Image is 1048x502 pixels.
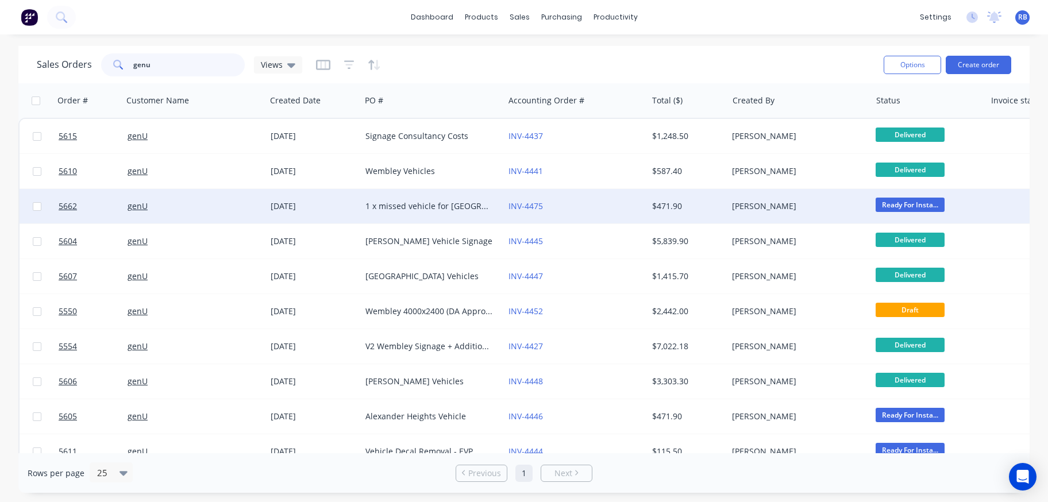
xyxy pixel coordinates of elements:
[732,411,860,422] div: [PERSON_NAME]
[451,465,597,482] ul: Pagination
[59,271,77,282] span: 5607
[652,446,719,457] div: $115.50
[133,53,245,76] input: Search...
[732,200,860,212] div: [PERSON_NAME]
[508,376,543,387] a: INV-4448
[59,376,77,387] span: 5606
[508,446,543,457] a: INV-4444
[914,9,957,26] div: settings
[128,235,148,246] a: genU
[535,9,588,26] div: purchasing
[876,95,900,106] div: Status
[876,303,945,317] span: Draft
[652,165,719,177] div: $587.40
[270,95,321,106] div: Created Date
[59,130,77,142] span: 5615
[59,165,77,177] span: 5610
[365,165,493,177] div: Wembley Vehicles
[365,200,493,212] div: 1 x missed vehicle for [GEOGRAPHIC_DATA] (1HJC907)
[59,189,128,223] a: 5662
[59,154,128,188] a: 5610
[884,56,941,74] button: Options
[59,411,77,422] span: 5605
[508,235,543,246] a: INV-4445
[128,376,148,387] a: genU
[554,468,572,479] span: Next
[733,95,775,106] div: Created By
[946,56,1011,74] button: Create order
[508,130,543,141] a: INV-4437
[652,95,683,106] div: Total ($)
[508,271,543,281] a: INV-4447
[261,59,283,71] span: Views
[59,364,128,399] a: 5606
[652,200,719,212] div: $471.90
[508,95,584,106] div: Accounting Order #
[732,341,860,352] div: [PERSON_NAME]
[271,130,356,142] div: [DATE]
[59,434,128,469] a: 5611
[652,235,719,247] div: $5,839.90
[59,259,128,294] a: 5607
[128,341,148,352] a: genU
[732,235,860,247] div: [PERSON_NAME]
[271,200,356,212] div: [DATE]
[588,9,644,26] div: productivity
[732,446,860,457] div: [PERSON_NAME]
[365,95,383,106] div: PO #
[541,468,592,479] a: Next page
[876,128,945,142] span: Delivered
[59,224,128,258] a: 5604
[456,468,507,479] a: Previous page
[126,95,189,106] div: Customer Name
[59,399,128,434] a: 5605
[1018,12,1027,22] span: RB
[21,9,38,26] img: Factory
[128,446,148,457] a: genU
[128,165,148,176] a: genU
[365,271,493,282] div: [GEOGRAPHIC_DATA] Vehicles
[271,165,356,177] div: [DATE]
[59,200,77,212] span: 5662
[271,271,356,282] div: [DATE]
[59,235,77,247] span: 5604
[876,443,945,457] span: Ready For Insta...
[57,95,88,106] div: Order #
[508,341,543,352] a: INV-4427
[652,130,719,142] div: $1,248.50
[37,59,92,70] h1: Sales Orders
[271,446,356,457] div: [DATE]
[876,233,945,247] span: Delivered
[652,411,719,422] div: $471.90
[365,376,493,387] div: [PERSON_NAME] Vehicles
[459,9,504,26] div: products
[515,465,533,482] a: Page 1 is your current page
[271,235,356,247] div: [DATE]
[365,411,493,422] div: Alexander Heights Vehicle
[59,341,77,352] span: 5554
[876,408,945,422] span: Ready For Insta...
[732,376,860,387] div: [PERSON_NAME]
[59,294,128,329] a: 5550
[508,165,543,176] a: INV-4441
[405,9,459,26] a: dashboard
[508,306,543,316] a: INV-4452
[652,376,719,387] div: $3,303.30
[59,119,128,153] a: 5615
[365,130,493,142] div: Signage Consultancy Costs
[652,306,719,317] div: $2,442.00
[128,306,148,316] a: genU
[365,446,493,457] div: Vehicle Decal Removal - EVP
[732,165,860,177] div: [PERSON_NAME]
[732,271,860,282] div: [PERSON_NAME]
[732,306,860,317] div: [PERSON_NAME]
[59,446,77,457] span: 5611
[365,341,493,352] div: V2 Wembley Signage + Additionals Added
[732,130,860,142] div: [PERSON_NAME]
[59,306,77,317] span: 5550
[652,341,719,352] div: $7,022.18
[59,329,128,364] a: 5554
[128,200,148,211] a: genU
[876,198,945,212] span: Ready For Insta...
[128,271,148,281] a: genU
